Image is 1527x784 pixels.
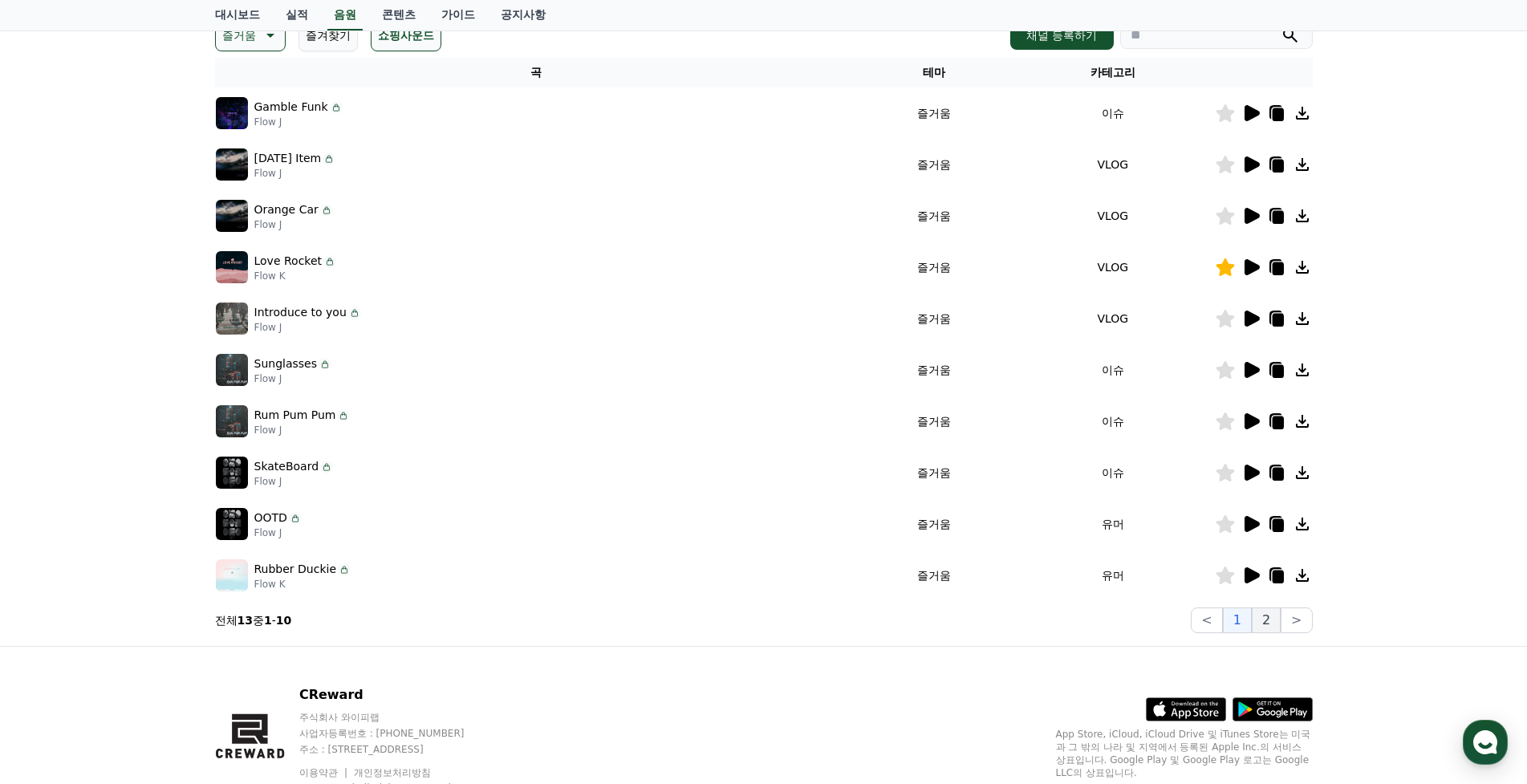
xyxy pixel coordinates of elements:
[299,711,495,724] p: 주식회사 와이피랩
[1011,447,1214,498] td: 이슈
[1011,190,1214,242] td: VLOG
[254,150,322,167] p: [DATE] Item
[857,58,1011,87] th: 테마
[276,614,291,627] strong: 10
[216,200,248,232] img: music
[254,578,351,591] p: Flow K
[1281,607,1312,633] button: >
[857,498,1011,550] td: 즐거움
[216,508,248,540] img: music
[1011,550,1214,601] td: 유머
[216,251,248,283] img: music
[254,424,351,437] p: Flow J
[1011,344,1214,396] td: 이슈
[1011,58,1214,87] th: 카테고리
[857,87,1011,139] td: 즐거움
[254,510,287,526] p: OOTD
[216,354,248,386] img: music
[857,293,1011,344] td: 즐거움
[298,19,358,51] button: 즐겨찾기
[1011,87,1214,139] td: 이슈
[1011,396,1214,447] td: 이슈
[371,19,441,51] button: 쇼핑사운드
[857,139,1011,190] td: 즐거움
[254,253,323,270] p: Love Rocket
[1011,293,1214,344] td: VLOG
[354,767,431,778] a: 개인정보처리방침
[215,19,286,51] button: 즐거움
[254,218,333,231] p: Flow J
[222,24,256,47] p: 즐거움
[254,99,328,116] p: Gamble Funk
[299,743,495,756] p: 주소 : [STREET_ADDRESS]
[254,116,343,128] p: Flow J
[1252,607,1281,633] button: 2
[254,526,302,539] p: Flow J
[5,509,106,549] a: 홈
[215,612,292,628] p: 전체 중 -
[254,201,319,218] p: Orange Car
[857,550,1011,601] td: 즐거움
[254,475,334,488] p: Flow J
[254,270,337,282] p: Flow K
[857,344,1011,396] td: 즐거움
[254,561,337,578] p: Rubber Duckie
[1011,242,1214,293] td: VLOG
[216,148,248,181] img: music
[248,533,267,546] span: 설정
[1223,607,1252,633] button: 1
[857,190,1011,242] td: 즐거움
[1011,498,1214,550] td: 유머
[254,407,336,424] p: Rum Pum Pum
[254,167,336,180] p: Flow J
[216,457,248,489] img: music
[216,405,248,437] img: music
[254,372,331,385] p: Flow J
[1010,21,1113,50] button: 채널 등록하기
[254,321,361,334] p: Flow J
[106,509,207,549] a: 대화
[857,447,1011,498] td: 즐거움
[254,304,347,321] p: Introduce to you
[216,97,248,129] img: music
[254,355,317,372] p: Sunglasses
[857,396,1011,447] td: 즐거움
[1191,607,1222,633] button: <
[1011,139,1214,190] td: VLOG
[299,727,495,740] p: 사업자등록번호 : [PHONE_NUMBER]
[857,242,1011,293] td: 즐거움
[238,614,253,627] strong: 13
[264,614,272,627] strong: 1
[1056,728,1313,779] p: App Store, iCloud, iCloud Drive 및 iTunes Store는 미국과 그 밖의 나라 및 지역에서 등록된 Apple Inc.의 서비스 상표입니다. Goo...
[51,533,60,546] span: 홈
[216,559,248,591] img: music
[299,685,495,705] p: CReward
[216,303,248,335] img: music
[254,458,319,475] p: SkateBoard
[147,534,166,546] span: 대화
[207,509,308,549] a: 설정
[215,58,857,87] th: 곡
[299,767,350,778] a: 이용약관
